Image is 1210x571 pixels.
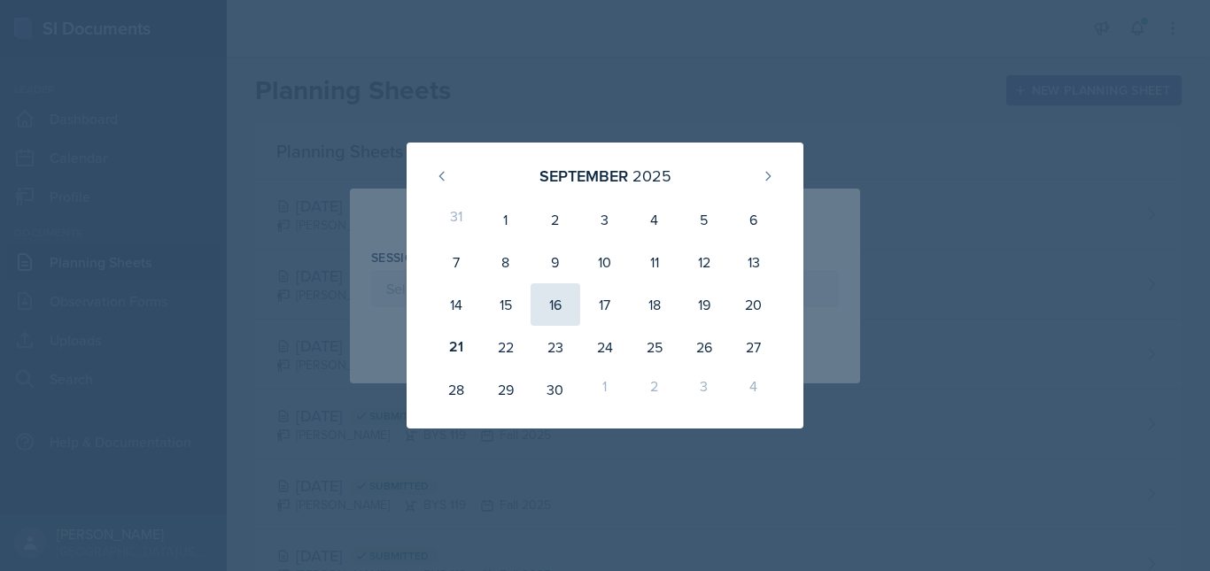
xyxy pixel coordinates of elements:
[630,241,679,283] div: 11
[481,283,531,326] div: 15
[431,198,481,241] div: 31
[630,368,679,411] div: 2
[431,326,481,368] div: 21
[632,164,671,188] div: 2025
[431,283,481,326] div: 14
[481,326,531,368] div: 22
[679,326,729,368] div: 26
[580,241,630,283] div: 10
[431,368,481,411] div: 28
[580,198,630,241] div: 3
[580,283,630,326] div: 17
[630,198,679,241] div: 4
[630,283,679,326] div: 18
[431,241,481,283] div: 7
[630,326,679,368] div: 25
[531,368,580,411] div: 30
[679,283,729,326] div: 19
[679,241,729,283] div: 12
[729,198,779,241] div: 6
[531,241,580,283] div: 9
[729,368,779,411] div: 4
[580,368,630,411] div: 1
[729,241,779,283] div: 13
[531,283,580,326] div: 16
[679,368,729,411] div: 3
[481,241,531,283] div: 8
[679,198,729,241] div: 5
[580,326,630,368] div: 24
[729,326,779,368] div: 27
[531,198,580,241] div: 2
[539,164,628,188] div: September
[481,368,531,411] div: 29
[729,283,779,326] div: 20
[531,326,580,368] div: 23
[481,198,531,241] div: 1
